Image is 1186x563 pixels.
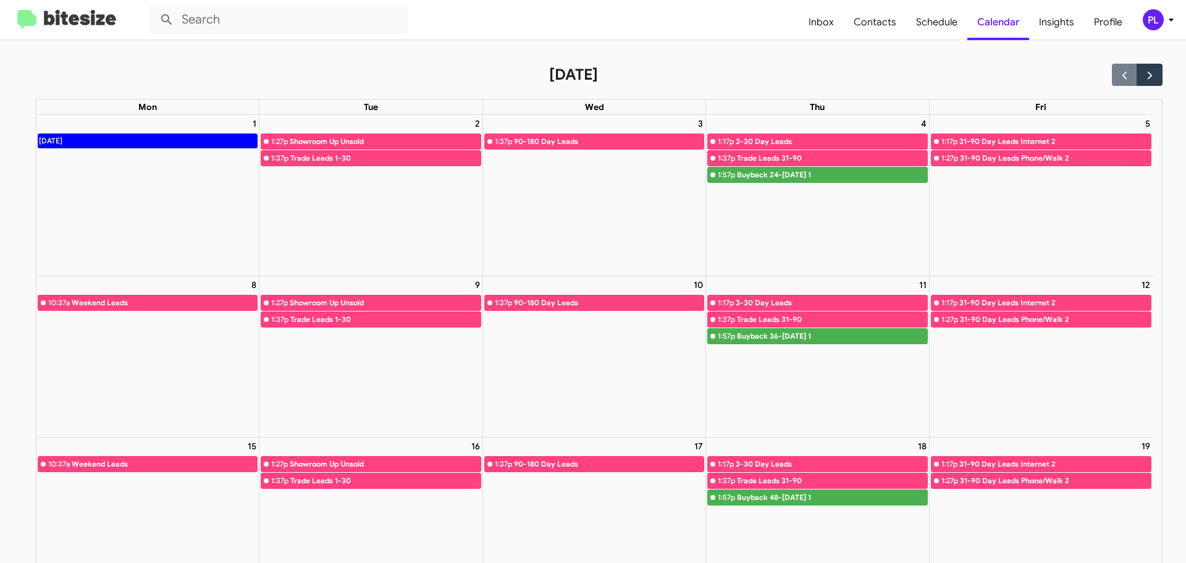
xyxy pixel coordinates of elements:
div: 1:27p [271,135,288,148]
div: 1:37p [271,152,288,164]
a: Friday [1033,99,1049,114]
td: September 12, 2025 [929,276,1152,438]
a: September 12, 2025 [1139,276,1153,294]
div: 10:37a [48,297,70,309]
div: 1:27p [271,458,288,470]
div: 1:17p [718,297,734,309]
div: 1:17p [941,297,957,309]
div: 90-180 Day Leads [514,135,704,148]
a: Insights [1029,4,1084,40]
a: Calendar [967,4,1029,40]
div: 1:57p [718,330,735,342]
div: Showroom Up Unsold [290,458,480,470]
td: September 10, 2025 [482,276,705,438]
a: September 1, 2025 [250,115,259,132]
div: 1:37p [718,313,735,326]
a: September 9, 2025 [473,276,482,294]
div: 1:37p [271,475,288,487]
div: Trade Leads 1-30 [290,475,480,487]
td: September 1, 2025 [36,115,259,276]
button: PL [1132,9,1172,30]
a: Contacts [844,4,906,40]
a: September 17, 2025 [692,438,705,455]
div: 1:17p [718,458,734,470]
div: 1:27p [941,475,958,487]
div: 31-90 Day Leads Phone/Walk 2 [960,152,1151,164]
a: September 16, 2025 [469,438,482,455]
td: September 4, 2025 [706,115,929,276]
div: 1:27p [941,152,958,164]
div: 1:37p [495,297,512,309]
button: Next month [1137,64,1162,85]
button: Previous month [1112,64,1137,85]
div: 1:17p [941,135,957,148]
td: September 2, 2025 [259,115,482,276]
a: September 11, 2025 [917,276,929,294]
div: 31-90 Day Leads Internet 2 [959,458,1151,470]
a: Wednesday [582,99,607,114]
td: September 3, 2025 [482,115,705,276]
a: September 18, 2025 [915,438,929,455]
td: September 5, 2025 [929,115,1152,276]
a: September 10, 2025 [691,276,705,294]
div: Buyback 48-[DATE] 1 [737,491,927,504]
h2: [DATE] [549,65,598,85]
div: Trade Leads 1-30 [290,152,480,164]
div: 90-180 Day Leads [514,297,704,309]
a: Schedule [906,4,967,40]
a: September 3, 2025 [696,115,705,132]
div: Weekend Leads [72,458,258,470]
a: September 2, 2025 [473,115,482,132]
a: September 5, 2025 [1143,115,1153,132]
div: Weekend Leads [72,297,258,309]
div: [DATE] [38,134,63,148]
a: September 19, 2025 [1139,438,1153,455]
td: September 8, 2025 [36,276,259,438]
div: Showroom Up Unsold [290,297,480,309]
div: 1:17p [941,458,957,470]
div: 31-90 Day Leads Internet 2 [959,135,1151,148]
a: September 4, 2025 [919,115,929,132]
div: Trade Leads 31-90 [737,152,927,164]
div: 31-90 Day Leads Phone/Walk 2 [960,475,1151,487]
div: 1:57p [718,491,735,504]
div: 1:37p [718,152,735,164]
div: 1:57p [718,169,735,181]
div: 1:17p [718,135,734,148]
a: Profile [1084,4,1132,40]
div: 90-180 Day Leads [514,458,704,470]
a: September 15, 2025 [245,438,259,455]
div: 3-30 Day Leads [736,135,927,148]
a: September 8, 2025 [249,276,259,294]
a: Tuesday [361,99,381,114]
div: Showroom Up Unsold [290,135,480,148]
div: 1:27p [271,297,288,309]
div: 31-90 Day Leads Internet 2 [959,297,1151,309]
div: 1:37p [495,135,512,148]
div: Trade Leads 31-90 [737,475,927,487]
div: 1:37p [718,475,735,487]
div: 31-90 Day Leads Phone/Walk 2 [960,313,1151,326]
div: 3-30 Day Leads [736,458,927,470]
div: 1:27p [941,313,958,326]
div: 3-30 Day Leads [736,297,927,309]
td: September 11, 2025 [706,276,929,438]
div: Trade Leads 31-90 [737,313,927,326]
div: 1:37p [271,313,288,326]
div: 10:37a [48,458,70,470]
div: Buyback 24-[DATE] 1 [737,169,927,181]
a: Thursday [807,99,827,114]
div: 1:37p [495,458,512,470]
a: Monday [136,99,159,114]
div: Buyback 36-[DATE] 1 [737,330,927,342]
div: PL [1143,9,1164,30]
a: Inbox [799,4,844,40]
td: September 9, 2025 [259,276,482,438]
div: Trade Leads 1-30 [290,313,480,326]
